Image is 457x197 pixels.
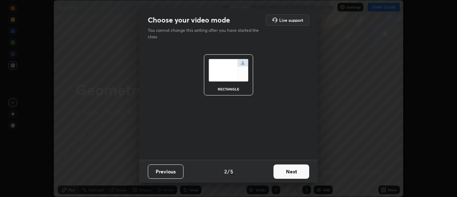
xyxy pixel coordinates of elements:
h4: / [227,168,230,175]
button: Next [273,164,309,179]
div: rectangle [214,87,243,91]
img: normalScreenIcon.ae25ed63.svg [209,59,248,82]
h4: 2 [224,168,227,175]
p: You cannot change this setting after you have started the class [148,27,263,40]
button: Previous [148,164,184,179]
h4: 5 [230,168,233,175]
h5: Live support [279,18,303,22]
h2: Choose your video mode [148,15,230,25]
